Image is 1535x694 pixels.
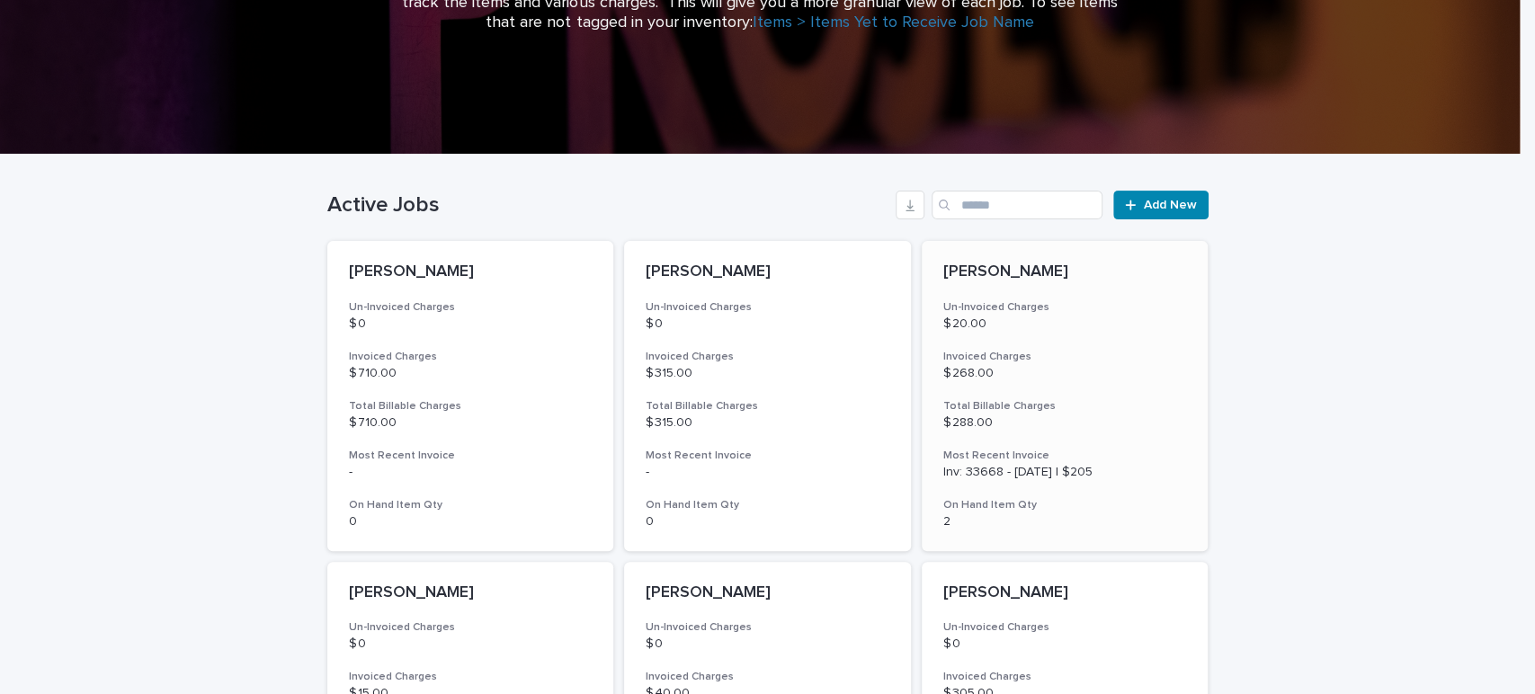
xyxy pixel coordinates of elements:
p: $ 20.00 [943,316,1187,332]
p: $ 0 [349,316,593,332]
h3: Invoiced Charges [349,670,593,684]
h3: Total Billable Charges [646,399,889,414]
input: Search [932,191,1102,219]
p: $ 0 [943,636,1187,652]
a: Items > Items Yet to Receive Job Name [752,14,1033,31]
p: [PERSON_NAME] [349,262,593,282]
a: [PERSON_NAME]Un-Invoiced Charges$ 0Invoiced Charges$ 710.00Total Billable Charges$ 710.00Most Rec... [327,241,614,551]
p: [PERSON_NAME] [646,262,889,282]
p: [PERSON_NAME] [646,583,889,603]
p: 2 [943,514,1187,529]
p: $ 710.00 [349,415,593,431]
h3: Un-Invoiced Charges [943,300,1187,315]
p: - [646,465,889,480]
a: [PERSON_NAME]Un-Invoiced Charges$ 0Invoiced Charges$ 315.00Total Billable Charges$ 315.00Most Rec... [624,241,911,551]
h1: Active Jobs [327,192,889,218]
h3: Un-Invoiced Charges [646,300,889,315]
h3: Invoiced Charges [943,350,1187,364]
p: $ 268.00 [943,366,1187,381]
h3: Un-Invoiced Charges [349,300,593,315]
h3: Un-Invoiced Charges [349,620,593,635]
p: $ 0 [349,636,593,652]
h3: Invoiced Charges [646,350,889,364]
a: [PERSON_NAME]Un-Invoiced Charges$ 20.00Invoiced Charges$ 268.00Total Billable Charges$ 288.00Most... [922,241,1209,551]
p: $ 0 [646,316,889,332]
h3: Most Recent Invoice [646,449,889,463]
p: $ 710.00 [349,366,593,381]
h3: Invoiced Charges [646,670,889,684]
a: Add New [1113,191,1208,219]
p: $ 315.00 [646,366,889,381]
h3: Total Billable Charges [943,399,1187,414]
h3: On Hand Item Qty [646,498,889,512]
h3: Most Recent Invoice [943,449,1187,463]
h3: Invoiced Charges [943,670,1187,684]
p: Inv: 33668 - [DATE] | $205 [943,465,1187,480]
h3: On Hand Item Qty [943,498,1187,512]
h3: On Hand Item Qty [349,498,593,512]
h3: Invoiced Charges [349,350,593,364]
span: Add New [1144,199,1197,211]
h3: Un-Invoiced Charges [943,620,1187,635]
p: [PERSON_NAME] [943,583,1187,603]
p: - [349,465,593,480]
h3: Total Billable Charges [349,399,593,414]
p: 0 [349,514,593,529]
p: 0 [646,514,889,529]
p: [PERSON_NAME] [943,262,1187,282]
p: [PERSON_NAME] [349,583,593,603]
p: $ 288.00 [943,415,1187,431]
p: $ 0 [646,636,889,652]
h3: Most Recent Invoice [349,449,593,463]
p: $ 315.00 [646,415,889,431]
h3: Un-Invoiced Charges [646,620,889,635]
